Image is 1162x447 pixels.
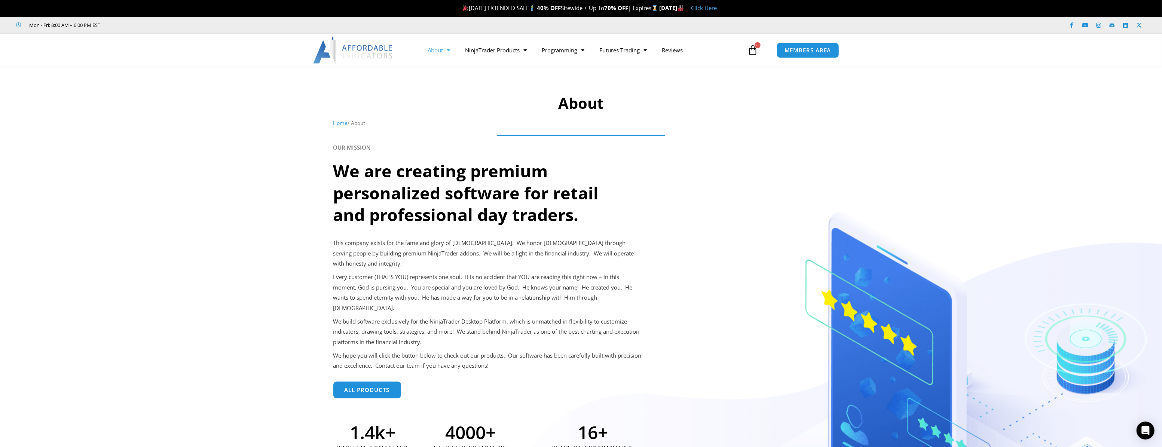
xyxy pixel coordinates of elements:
[111,21,223,29] iframe: Customer reviews powered by Trustpilot
[736,39,769,61] a: 0
[333,93,829,114] h1: About
[755,42,761,48] span: 0
[350,423,375,441] span: 1.4
[1137,422,1155,440] div: Open Intercom Messenger
[691,4,717,12] a: Click Here
[592,42,654,59] a: Futures Trading
[654,42,690,59] a: Reviews
[534,42,592,59] a: Programming
[313,37,394,64] img: LogoAI | Affordable Indicators – NinjaTrader
[333,160,631,226] h2: We are creating premium personalized software for retail and professional day traders.
[345,387,390,393] span: All Products
[28,21,101,30] span: Mon - Fri: 8:00 AM – 6:00 PM EST
[578,423,598,441] span: 16
[333,118,829,128] nav: Breadcrumb
[420,42,458,59] a: About
[333,119,348,126] a: Home
[605,4,629,12] strong: 70% OFF
[463,5,468,11] img: 🎉
[598,423,669,441] span: +
[420,42,746,59] nav: Menu
[333,350,642,371] p: We hope you will click the button below to check out our products. Our software has been carefull...
[537,4,561,12] strong: 40% OFF
[333,382,401,398] a: All Products
[660,4,684,12] strong: [DATE]
[529,5,535,11] img: 🏌️‍♂️
[785,48,831,53] span: MEMBERS AREA
[461,4,659,12] span: [DATE] EXTENDED SALE Sitewide + Up To | Expires
[652,5,658,11] img: ⌛
[333,144,829,151] h6: OUR MISSION
[678,5,684,11] img: 🏭
[486,423,528,441] span: +
[333,316,642,348] p: We build software exclusively for the NinjaTrader Desktop Platform, which is unmatched in flexibi...
[375,423,412,441] span: k+
[777,43,839,58] a: MEMBERS AREA
[458,42,534,59] a: NinjaTrader Products
[333,272,642,313] p: Every customer (THAT’S YOU) represents one soul. It is no accident that YOU are reading this righ...
[446,423,486,441] span: 4000
[333,238,642,269] p: This company exists for the fame and glory of [DEMOGRAPHIC_DATA]. We honor [DEMOGRAPHIC_DATA] thr...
